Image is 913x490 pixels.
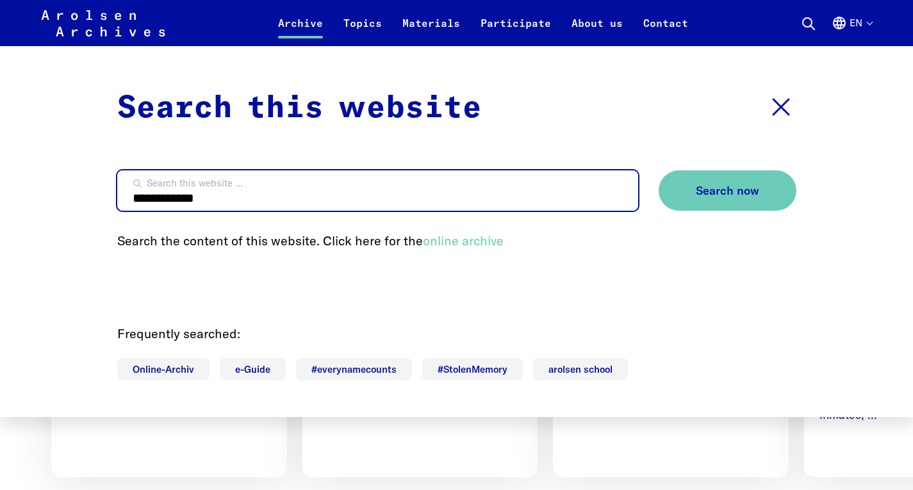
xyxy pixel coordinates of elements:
[422,358,523,380] a: #StolenMemory
[296,358,412,380] a: #everynamecounts
[117,85,482,131] p: Search this website
[659,170,796,211] button: Search now
[832,15,872,46] button: English, language selection
[268,15,333,46] a: Archive
[333,15,392,46] a: Topics
[423,233,504,249] a: online archive
[696,184,759,198] span: Search now
[220,358,286,380] a: e-Guide
[117,324,796,343] p: Frequently searched:
[561,15,633,46] a: About us
[268,8,698,38] nav: Primary
[633,15,698,46] a: Contact
[117,358,210,380] a: Online-Archiv
[533,358,628,380] a: arolsen school
[117,231,796,250] p: Search the content of this website. Click here for the
[392,15,470,46] a: Materials
[470,15,561,46] a: Participate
